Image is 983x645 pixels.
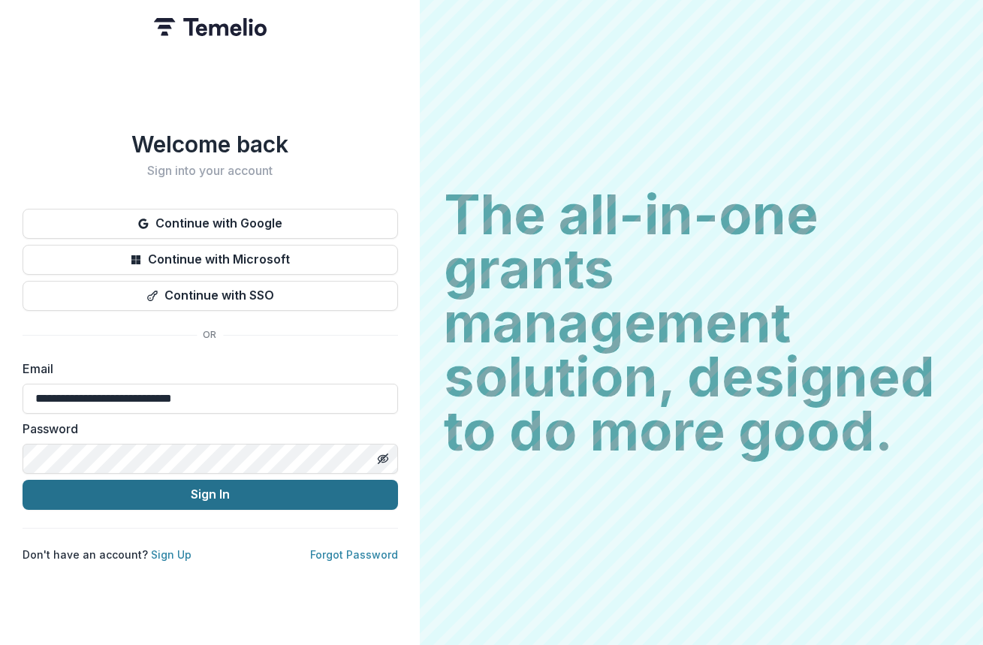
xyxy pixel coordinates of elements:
[23,480,398,510] button: Sign In
[23,281,398,311] button: Continue with SSO
[23,245,398,275] button: Continue with Microsoft
[154,18,267,36] img: Temelio
[310,548,398,561] a: Forgot Password
[23,360,389,378] label: Email
[23,547,191,562] p: Don't have an account?
[23,420,389,438] label: Password
[371,447,395,471] button: Toggle password visibility
[23,131,398,158] h1: Welcome back
[23,164,398,178] h2: Sign into your account
[23,209,398,239] button: Continue with Google
[151,548,191,561] a: Sign Up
